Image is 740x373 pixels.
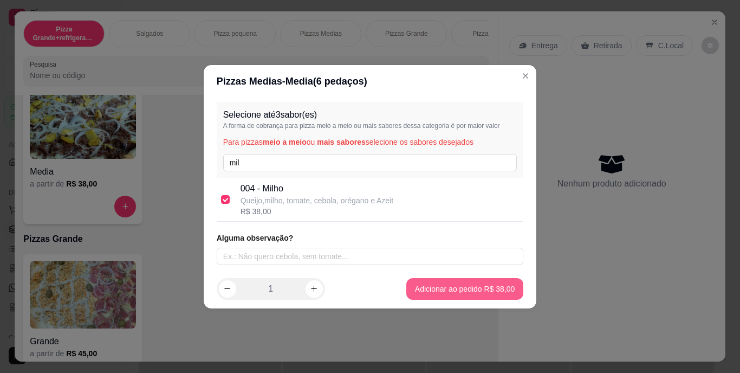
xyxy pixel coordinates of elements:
[306,280,323,298] button: increase-product-quantity
[223,121,517,130] p: A forma de cobrança para pizza meio a meio ou mais sabores dessa categoria é por
[517,67,534,85] button: Close
[406,278,523,300] button: Adicionar ao pedido R$ 38,00
[217,248,524,265] input: Ex.: Não quero cebola, sem tomate...
[223,108,517,121] p: Selecione até 3 sabor(es)
[219,280,236,298] button: decrease-product-quantity
[263,138,307,146] span: meio a meio
[217,74,524,89] div: Pizzas Medias - Media ( 6 pedaços)
[317,138,366,146] span: mais sabores
[241,195,394,206] p: Queijo,milho, tomate, cebola, orégano e Azeit
[241,182,394,195] p: 004 - Milho
[217,233,524,243] article: Alguma observação?
[223,137,517,147] p: Para pizzas ou selecione os sabores desejados
[223,154,517,171] input: Pesquise pelo nome do sabor
[268,282,273,295] p: 1
[241,206,394,217] div: R$ 38,00
[468,122,499,130] span: maior valor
